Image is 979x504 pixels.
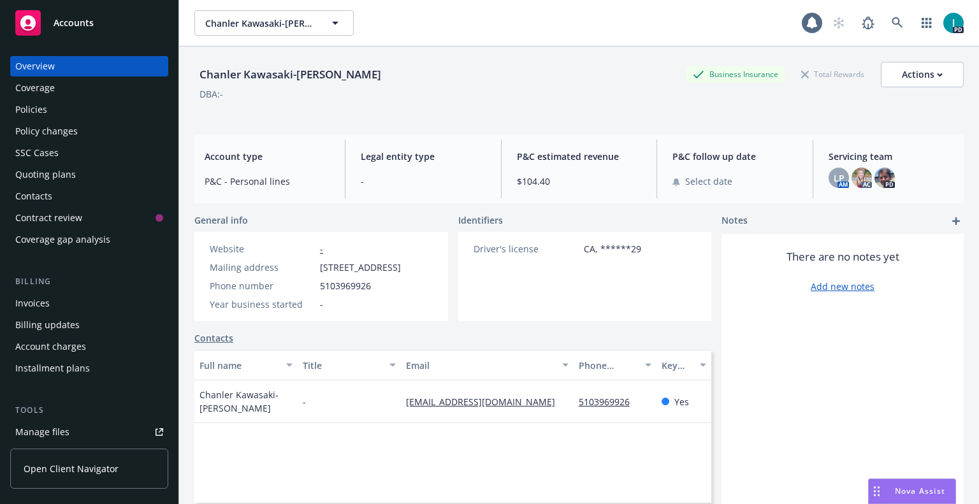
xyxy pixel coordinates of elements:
[674,395,689,408] span: Yes
[868,479,956,504] button: Nova Assist
[320,243,323,255] a: -
[10,5,168,41] a: Accounts
[361,150,486,163] span: Legal entity type
[834,171,845,185] span: LP
[948,213,964,229] a: add
[205,17,315,30] span: Chanler Kawasaki-[PERSON_NAME]
[303,359,382,372] div: Title
[829,150,954,163] span: Servicing team
[10,275,168,288] div: Billing
[869,479,885,503] div: Drag to move
[902,62,943,87] div: Actions
[10,229,168,250] a: Coverage gap analysis
[656,350,712,380] button: Key contact
[406,359,554,372] div: Email
[194,10,354,36] button: Chanler Kawasaki-[PERSON_NAME]
[15,208,82,228] div: Contract review
[54,18,94,28] span: Accounts
[210,298,315,311] div: Year business started
[826,10,852,36] a: Start snowing
[10,99,168,120] a: Policies
[406,396,565,408] a: [EMAIL_ADDRESS][DOMAIN_NAME]
[199,388,293,415] span: Chanler Kawasaki-[PERSON_NAME]
[15,186,52,206] div: Contacts
[15,422,69,442] div: Manage files
[517,150,642,163] span: P&C estimated revenue
[10,164,168,185] a: Quoting plans
[205,175,330,188] span: P&C - Personal lines
[320,261,401,274] span: [STREET_ADDRESS]
[895,486,945,496] span: Nova Assist
[199,359,279,372] div: Full name
[10,315,168,335] a: Billing updates
[15,336,86,357] div: Account charges
[10,208,168,228] a: Contract review
[320,279,371,292] span: 5103969926
[199,87,223,101] div: DBA: -
[10,293,168,313] a: Invoices
[874,168,895,188] img: photo
[194,66,386,83] div: Chanler Kawasaki-[PERSON_NAME]
[10,78,168,98] a: Coverage
[10,404,168,417] div: Tools
[10,186,168,206] a: Contacts
[15,229,110,250] div: Coverage gap analysis
[579,396,640,408] a: 5103969926
[210,261,315,274] div: Mailing address
[15,78,55,98] div: Coverage
[15,143,59,163] div: SSC Cases
[722,213,748,229] span: Notes
[474,242,579,256] div: Driver's license
[686,66,785,82] div: Business Insurance
[15,315,80,335] div: Billing updates
[811,280,874,293] a: Add new notes
[320,298,323,311] span: -
[15,121,78,141] div: Policy changes
[852,168,872,188] img: photo
[579,359,637,372] div: Phone number
[15,293,50,313] div: Invoices
[10,143,168,163] a: SSC Cases
[881,62,964,87] button: Actions
[303,395,306,408] span: -
[194,213,248,227] span: General info
[574,350,656,380] button: Phone number
[787,249,899,264] span: There are no notes yet
[10,56,168,76] a: Overview
[914,10,939,36] a: Switch app
[298,350,401,380] button: Title
[210,279,315,292] div: Phone number
[205,150,330,163] span: Account type
[795,66,871,82] div: Total Rewards
[458,213,503,227] span: Identifiers
[15,164,76,185] div: Quoting plans
[855,10,881,36] a: Report a Bug
[361,175,486,188] span: -
[672,150,797,163] span: P&C follow up date
[15,358,90,378] div: Installment plans
[10,121,168,141] a: Policy changes
[517,175,642,188] span: $104.40
[943,13,964,33] img: photo
[194,350,298,380] button: Full name
[662,359,693,372] div: Key contact
[15,56,55,76] div: Overview
[10,336,168,357] a: Account charges
[10,358,168,378] a: Installment plans
[194,331,233,345] a: Contacts
[685,175,732,188] span: Select date
[10,422,168,442] a: Manage files
[401,350,573,380] button: Email
[15,99,47,120] div: Policies
[210,242,315,256] div: Website
[885,10,910,36] a: Search
[24,462,119,475] span: Open Client Navigator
